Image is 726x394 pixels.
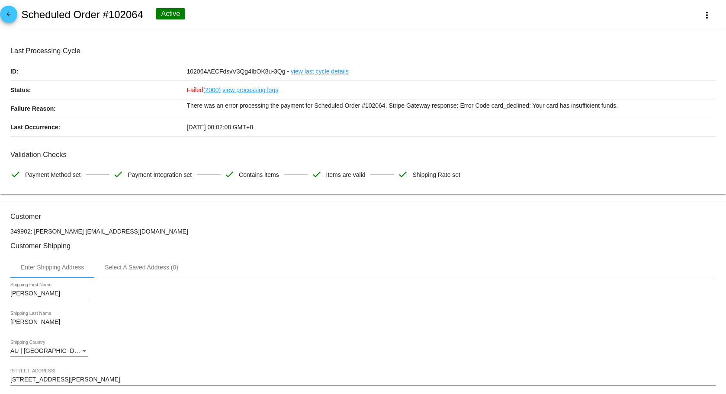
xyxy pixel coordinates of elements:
[702,10,712,20] mat-icon: more_vert
[10,118,187,136] p: Last Occurrence:
[312,169,322,179] mat-icon: check
[222,81,278,99] a: view processing logs
[203,81,221,99] a: (2000)
[21,264,84,271] div: Enter Shipping Address
[398,169,408,179] mat-icon: check
[128,166,192,184] span: Payment Integration set
[10,81,187,99] p: Status:
[10,151,716,159] h3: Validation Checks
[187,124,253,131] span: [DATE] 00:02:08 GMT+8
[10,47,716,55] h3: Last Processing Cycle
[10,348,88,355] mat-select: Shipping Country
[105,264,178,271] div: Select A Saved Address (0)
[10,228,716,235] p: 349902: [PERSON_NAME] [EMAIL_ADDRESS][DOMAIN_NAME]
[21,9,143,21] h2: Scheduled Order #102064
[291,62,349,80] a: view last cycle details
[3,11,14,22] mat-icon: arrow_back
[187,99,716,112] p: There was an error processing the payment for Scheduled Order #102064. Stripe Gateway response: E...
[25,166,80,184] span: Payment Method set
[224,169,235,179] mat-icon: check
[10,376,716,383] input: Shipping Street 1
[10,290,88,297] input: Shipping First Name
[239,166,279,184] span: Contains items
[10,242,716,250] h3: Customer Shipping
[412,166,460,184] span: Shipping Rate set
[187,86,221,93] span: Failed
[326,166,366,184] span: Items are valid
[10,212,716,221] h3: Customer
[113,169,123,179] mat-icon: check
[10,169,21,179] mat-icon: check
[10,347,87,354] span: AU | [GEOGRAPHIC_DATA]
[10,319,88,326] input: Shipping Last Name
[10,62,187,80] p: ID:
[187,68,289,75] span: 102064AECFdsvV3Qg4IbOK8u-3Qg -
[156,8,185,19] div: Active
[10,99,187,118] p: Failure Reason:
